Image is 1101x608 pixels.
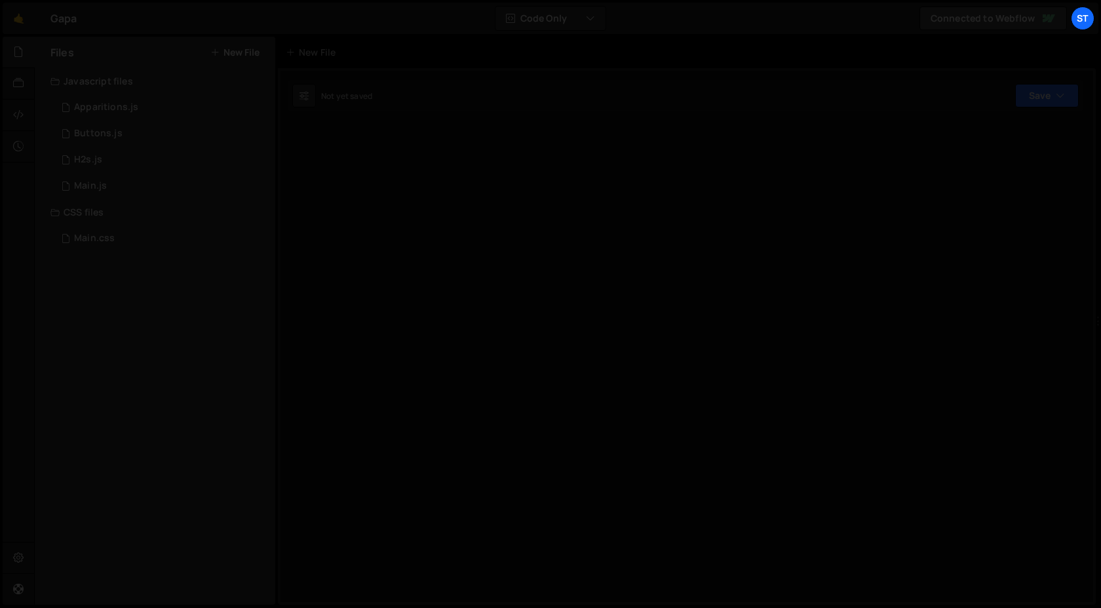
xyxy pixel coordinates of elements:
div: Apparitions.js [74,102,138,113]
button: Save [1015,84,1079,107]
a: 🤙 [3,3,35,34]
button: New File [210,47,260,58]
div: Javascript files [35,68,275,94]
div: H2s.js [74,154,102,166]
a: St [1071,7,1094,30]
div: Buttons.js [74,128,123,140]
div: CSS files [35,199,275,225]
div: 16294/43990.css [50,225,275,252]
div: Gapa [50,10,77,26]
div: Not yet saved [321,90,372,102]
div: Main.css [74,233,115,244]
button: Code Only [495,7,606,30]
div: 16294/44005.js [50,147,275,173]
div: New File [286,46,341,59]
div: 16294/44004.js [50,121,275,147]
a: Connected to Webflow [919,7,1067,30]
div: 16294/43985.js [50,173,275,199]
div: 16294/44006.js [50,94,275,121]
h2: Files [50,45,74,60]
div: Main.js [74,180,107,192]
